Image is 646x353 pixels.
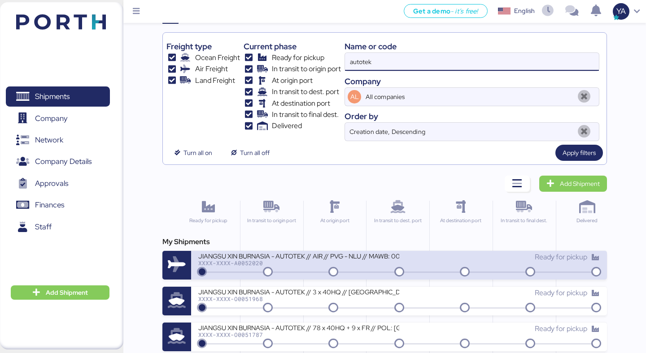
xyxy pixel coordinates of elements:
div: XXXX-XXXX-A0052020 [198,260,399,266]
span: Delivered [272,121,302,131]
div: JIANGSU XIN BURNASIA - AUTOTEK // AIR // PVG - NLU // MAWB: 003-30545970 - HAWBL: XBY2508008 [198,252,399,259]
span: Network [35,133,63,146]
div: Freight type [166,40,240,52]
span: Ocean Freight [195,52,240,63]
div: In transit to origin port [244,217,299,224]
span: Approvals [35,177,68,190]
a: Staff [6,217,110,237]
div: JIANGSU XIN BURNASIA - AUTOTEK // 3 x 40HQ // [GEOGRAPHIC_DATA] - MANZANILLO // MBL: SHSI50262200... [198,288,399,295]
a: Approvals [6,173,110,194]
div: In transit to final dest. [497,217,552,224]
div: Order by [345,110,599,122]
span: Add Shipment [46,287,88,298]
button: Turn all on [166,145,219,161]
div: Current phase [244,40,341,52]
span: At origin port [272,75,313,86]
span: Finances [35,198,64,211]
button: Apply filters [555,145,603,161]
span: Land Freight [195,75,235,86]
span: Apply filters [563,147,596,158]
span: In transit to origin port [272,64,341,74]
button: Menu [129,4,144,19]
span: Turn all off [240,147,270,158]
div: At destination port [433,217,489,224]
span: Staff [35,220,52,233]
button: Turn all off [223,145,277,161]
a: Company [6,108,110,129]
a: Finances [6,195,110,215]
div: Ready for pickup [180,217,236,224]
span: Company [35,112,68,125]
div: XXXX-XXXX-O0051787 [198,331,399,338]
span: Ready for pickup [535,252,587,262]
span: In transit to final dest. [272,109,339,120]
span: Ready for pickup [535,324,587,333]
span: Air Freight [195,64,228,74]
button: Add Shipment [11,285,109,300]
span: Company Details [35,155,92,168]
span: Add Shipment [560,178,600,189]
span: In transit to dest. port [272,86,339,97]
a: Shipments [6,86,110,107]
div: XXXX-XXXX-O0051968 [198,296,399,302]
span: Turn all on [183,147,212,158]
div: Delivered [560,217,615,224]
div: At origin port [307,217,362,224]
div: English [514,6,535,16]
span: At destination port [272,98,330,109]
span: YA [616,5,626,17]
div: Name or code [345,40,599,52]
span: Ready for pickup [272,52,324,63]
div: In transit to dest. port [370,217,425,224]
div: Company [345,75,599,87]
a: Company Details [6,151,110,172]
a: Network [6,130,110,151]
div: My Shipments [162,237,607,247]
span: AL [350,92,359,102]
span: Shipments [35,90,70,103]
input: AL [364,88,573,106]
span: Ready for pickup [535,288,587,297]
div: JIANGSU XIN BURNASIA - AUTOTEK // 78 x 40HQ + 9 x FR // POL: [GEOGRAPHIC_DATA] POD: MANZANILLO //... [198,323,399,331]
a: Add Shipment [539,176,607,192]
